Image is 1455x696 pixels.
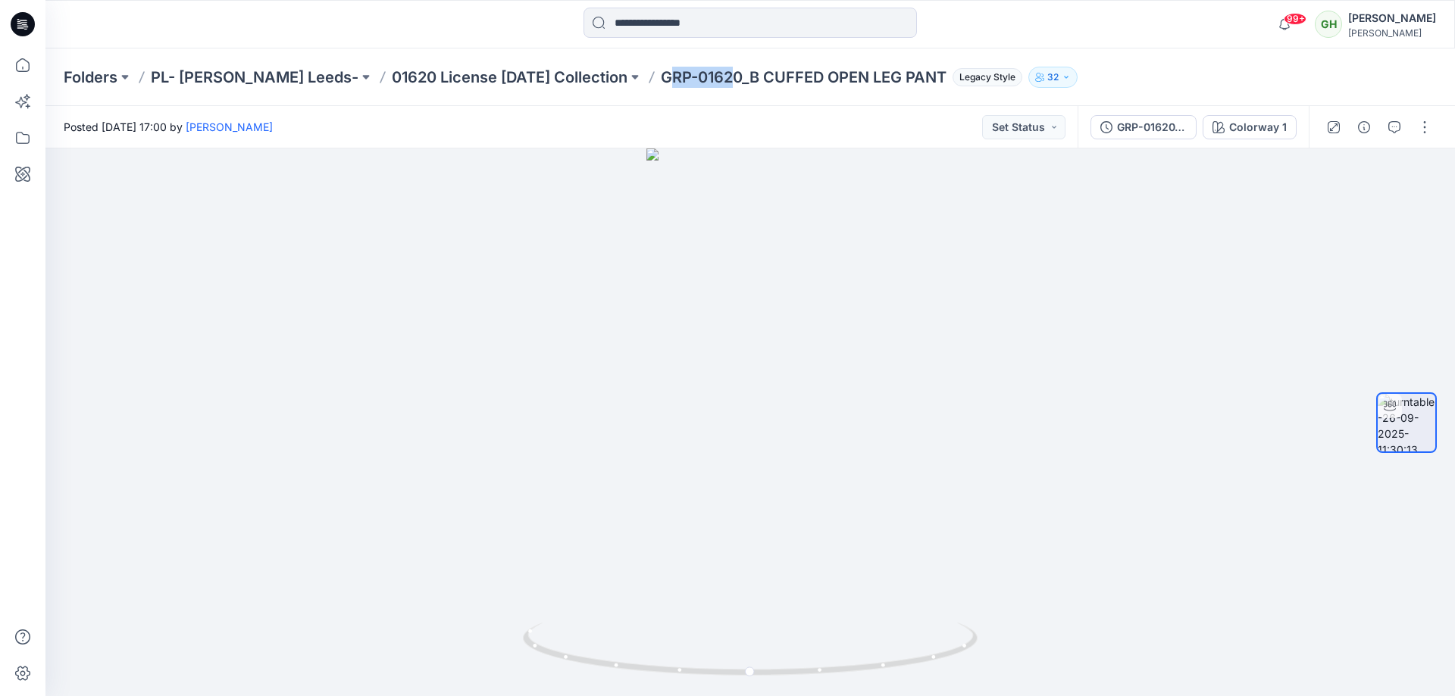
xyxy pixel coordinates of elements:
span: 99+ [1284,13,1306,25]
button: GRP-01620_B CUFFED OPEN LEG PANT [1090,115,1197,139]
a: [PERSON_NAME] [186,120,273,133]
a: Folders [64,67,117,88]
div: [PERSON_NAME] [1348,9,1436,27]
a: 01620 License [DATE] Collection [392,67,627,88]
button: Legacy Style [947,67,1022,88]
img: turntable-26-09-2025-11:30:13 [1378,394,1435,451]
span: Posted [DATE] 17:00 by [64,119,273,135]
div: Colorway 1 [1229,119,1287,136]
button: Details [1352,115,1376,139]
div: [PERSON_NAME] [1348,27,1436,39]
div: GRP-01620_B CUFFED OPEN LEG PANT [1117,119,1187,136]
div: GH [1315,11,1342,38]
p: GRP-01620_B CUFFED OPEN LEG PANT [661,67,947,88]
button: 32 [1028,67,1078,88]
button: Colorway 1 [1203,115,1297,139]
a: PL- [PERSON_NAME] Leeds- [151,67,358,88]
p: 32 [1047,69,1059,86]
span: Legacy Style [953,68,1022,86]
